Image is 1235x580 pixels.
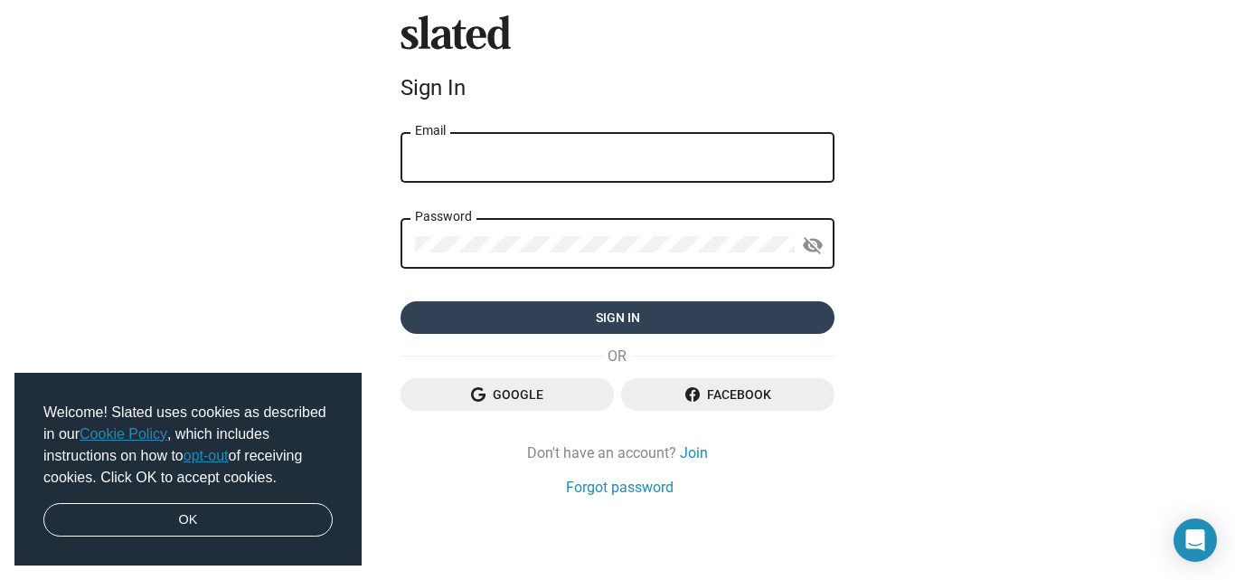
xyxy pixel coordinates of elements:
[566,478,674,497] a: Forgot password
[680,443,708,462] a: Join
[401,443,834,462] div: Don't have an account?
[621,378,834,411] button: Facebook
[401,75,834,100] div: Sign In
[636,378,820,411] span: Facebook
[795,227,831,263] button: Show password
[401,301,834,334] button: Sign in
[80,426,167,442] a: Cookie Policy
[43,402,333,489] span: Welcome! Slated uses cookies as described in our , which includes instructions on how to of recei...
[14,373,362,566] div: cookieconsent
[415,301,820,334] span: Sign in
[184,448,229,463] a: opt-out
[415,378,599,411] span: Google
[802,232,824,260] mat-icon: visibility_off
[1174,518,1217,562] div: Open Intercom Messenger
[401,15,834,108] sl-branding: Sign In
[43,503,333,537] a: dismiss cookie message
[401,378,614,411] button: Google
